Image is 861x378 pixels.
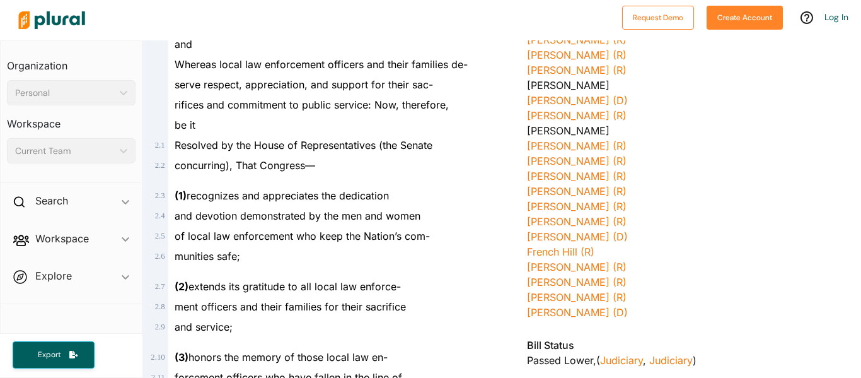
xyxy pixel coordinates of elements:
span: Whereas local law enforcement officers and their families de- [175,58,468,71]
span: of local law enforcement who keep the Nation’s com- [175,230,430,242]
span: 2 . 7 [155,282,165,291]
button: Export [13,341,95,369]
span: extends its gratitude to all local law enforce- [175,280,401,293]
span: 2 . 8 [155,302,165,311]
a: Create Account [707,10,783,23]
span: concurring), That Congress— [175,159,315,172]
a: Judiciary [600,354,643,367]
span: serve respect, appreciation, and support for their sac- [175,78,433,91]
a: [PERSON_NAME] (R) [527,33,627,46]
span: 2 . 3 [155,191,165,200]
a: [PERSON_NAME] (R) [527,185,627,198]
a: [PERSON_NAME] (R) [527,291,627,304]
div: [PERSON_NAME] [527,123,836,138]
a: French Hill (R) [527,245,594,258]
span: recognizes and appreciates the dedication [175,189,389,202]
span: and [175,38,192,50]
div: Passed Lower , ( ) [527,353,836,368]
span: honors the memory of those local law en- [175,351,388,363]
a: [PERSON_NAME] (R) [527,109,627,122]
a: [PERSON_NAME] (D) [527,306,628,319]
strong: (3) [175,351,188,363]
a: [PERSON_NAME] (D) [527,230,628,243]
a: [PERSON_NAME] (D) [527,94,628,107]
h2: Search [35,194,68,208]
span: and devotion demonstrated by the men and women [175,210,420,222]
span: 2 . 9 [155,322,165,331]
a: [PERSON_NAME] (R) [527,139,627,152]
strong: (2) [175,280,188,293]
a: [PERSON_NAME] (R) [527,49,627,61]
a: [PERSON_NAME] (R) [527,200,627,213]
span: and service; [175,321,233,333]
a: [PERSON_NAME] (R) [527,64,627,76]
span: ment officers and their families for their sacrifice [175,300,406,313]
span: 2 . 1 [155,141,165,150]
span: munities safe; [175,250,240,263]
span: 2 . 5 [155,232,165,240]
h3: Workspace [7,105,136,133]
a: [PERSON_NAME] (R) [527,155,627,167]
strong: (1) [175,189,187,202]
span: Export [29,350,69,360]
span: 2 . 2 [155,161,165,170]
span: 2 . 4 [155,211,165,220]
a: Judiciary [649,354,693,367]
div: Current Team [15,145,115,158]
a: Request Demo [622,10,694,23]
a: [PERSON_NAME] (R) [527,261,627,273]
span: be it [175,119,195,131]
a: [PERSON_NAME] (R) [527,276,627,288]
div: Personal [15,86,115,100]
a: [PERSON_NAME] (R) [527,170,627,182]
button: Request Demo [622,6,694,30]
h3: Bill Status [527,338,836,353]
a: [PERSON_NAME] (R) [527,215,627,228]
span: 2 . 6 [155,252,165,261]
span: 2 . 10 [151,353,165,362]
button: Create Account [707,6,783,30]
div: [PERSON_NAME] [527,78,836,93]
a: Log In [824,11,848,23]
h3: Organization [7,47,136,75]
span: rifices and commitment to public service: Now, therefore, [175,98,449,111]
span: Resolved by the House of Representatives (the Senate [175,139,432,151]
